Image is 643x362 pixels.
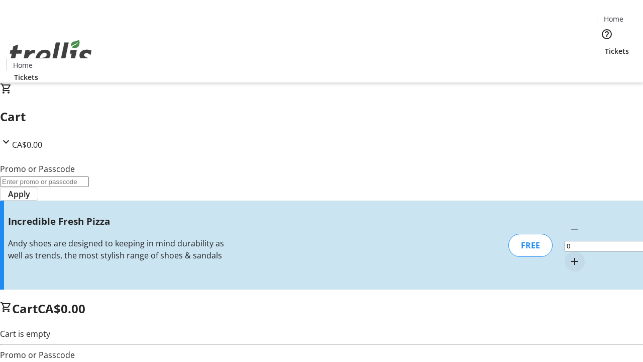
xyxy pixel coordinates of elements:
img: Orient E2E Organization A7xwv2QK2t's Logo [6,29,95,79]
span: Tickets [605,46,629,56]
button: Increment by one [565,251,585,271]
span: CA$0.00 [12,139,42,150]
div: FREE [508,234,553,257]
a: Tickets [6,72,46,82]
span: Tickets [14,72,38,82]
button: Cart [597,56,617,76]
span: CA$0.00 [38,300,85,317]
div: Andy shoes are designed to keeping in mind durability as well as trends, the most stylish range o... [8,237,228,261]
a: Home [7,60,39,70]
a: Tickets [597,46,637,56]
a: Home [597,14,629,24]
span: Apply [8,188,30,200]
h3: Incredible Fresh Pizza [8,214,228,228]
button: Help [597,24,617,44]
span: Home [13,60,33,70]
span: Home [604,14,623,24]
